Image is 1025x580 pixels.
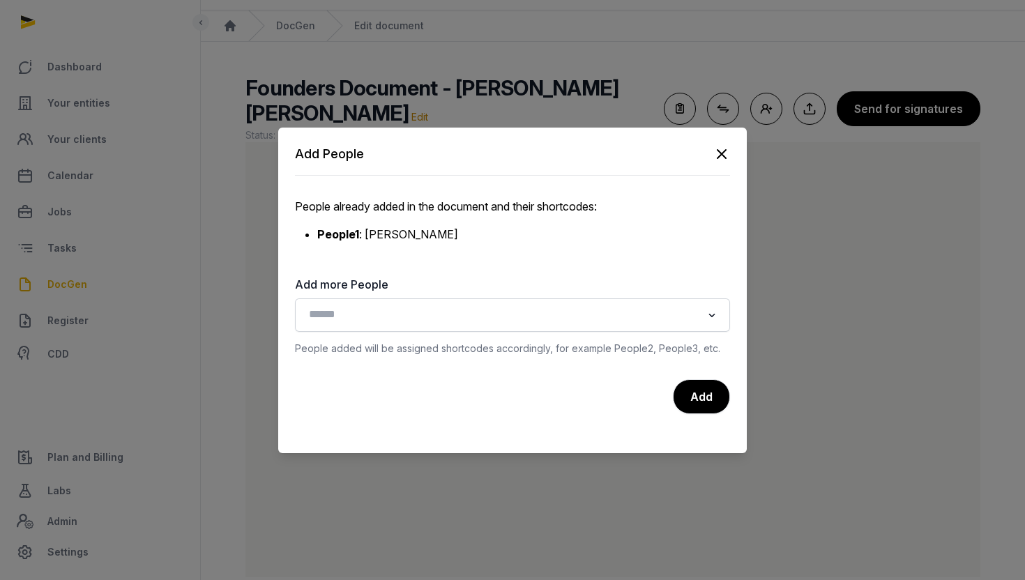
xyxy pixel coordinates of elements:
div: People added will be assigned shortcodes accordingly, for example People2, People3, etc. [295,340,730,357]
input: Search for option [303,305,701,325]
li: : [PERSON_NAME] [317,226,730,243]
h5: Add People [295,144,364,164]
strong: People1 [317,227,359,241]
label: Add more People [295,276,730,293]
p: People already added in the document and their shortcodes: [295,198,730,215]
div: Add [673,379,730,414]
div: Search for option [302,303,723,328]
